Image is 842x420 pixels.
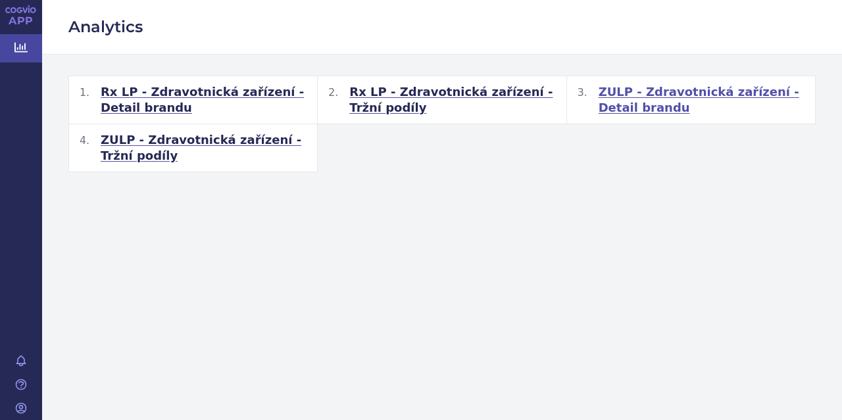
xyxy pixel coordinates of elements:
[567,76,816,124] button: ZULP - Zdravotnická zařízení - Detail brandu
[101,132,307,164] span: ZULP - Zdravotnická zařízení - Tržní podíly
[68,16,816,38] h2: Analytics
[69,76,318,124] button: Rx LP - Zdravotnická zařízení - Detail brandu
[599,84,805,116] span: ZULP - Zdravotnická zařízení - Detail brandu
[349,84,555,116] span: Rx LP - Zdravotnická zařízení - Tržní podíly
[318,76,566,124] button: Rx LP - Zdravotnická zařízení - Tržní podíly
[69,124,318,172] button: ZULP - Zdravotnická zařízení - Tržní podíly
[101,84,307,116] span: Rx LP - Zdravotnická zařízení - Detail brandu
